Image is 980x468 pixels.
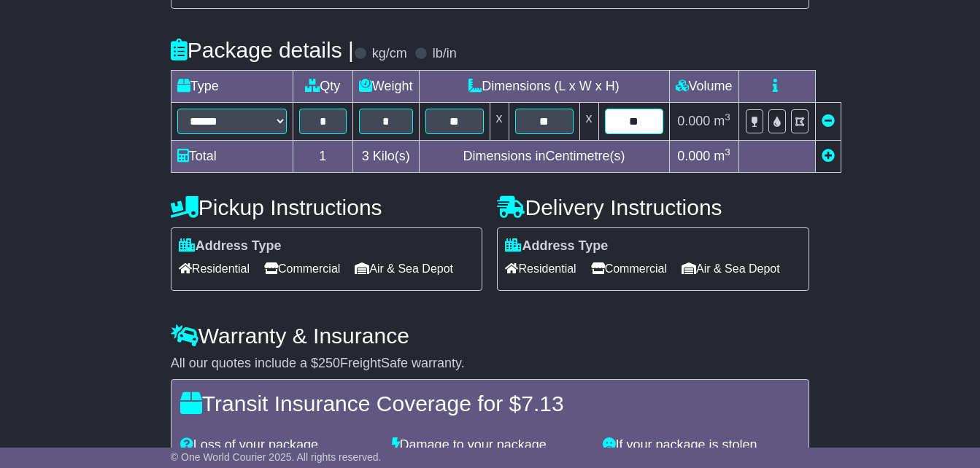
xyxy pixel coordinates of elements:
[293,70,352,102] td: Qty
[352,140,419,172] td: Kilo(s)
[180,391,800,416] h4: Transit Insurance Coverage for $
[822,114,835,128] a: Remove this item
[714,114,730,128] span: m
[171,195,483,219] h4: Pickup Instructions
[497,195,809,219] h4: Delivery Instructions
[385,437,596,453] div: Damage to your package
[822,149,835,163] a: Add new item
[725,147,730,157] sup: 3
[419,70,669,102] td: Dimensions (L x W x H)
[171,451,382,463] span: © One World Courier 2025. All rights reserved.
[293,140,352,172] td: 1
[171,140,293,172] td: Total
[669,70,738,102] td: Volume
[171,324,809,348] h4: Warranty & Insurance
[171,70,293,102] td: Type
[372,46,407,62] label: kg/cm
[591,257,667,280] span: Commercial
[595,437,807,453] div: If your package is stolen
[505,257,576,280] span: Residential
[318,356,340,370] span: 250
[725,112,730,122] sup: 3
[505,238,608,254] label: Address Type
[352,70,419,102] td: Weight
[521,391,563,416] span: 7.13
[264,257,340,280] span: Commercial
[579,102,598,140] td: x
[173,437,385,453] div: Loss of your package
[171,356,809,372] div: All our quotes include a $ FreightSafe warranty.
[355,257,453,280] span: Air & Sea Depot
[179,257,250,280] span: Residential
[433,46,457,62] label: lb/in
[490,102,509,140] td: x
[362,149,369,163] span: 3
[179,238,282,254] label: Address Type
[677,114,710,128] span: 0.000
[682,257,780,280] span: Air & Sea Depot
[419,140,669,172] td: Dimensions in Centimetre(s)
[171,38,354,62] h4: Package details |
[714,149,730,163] span: m
[677,149,710,163] span: 0.000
